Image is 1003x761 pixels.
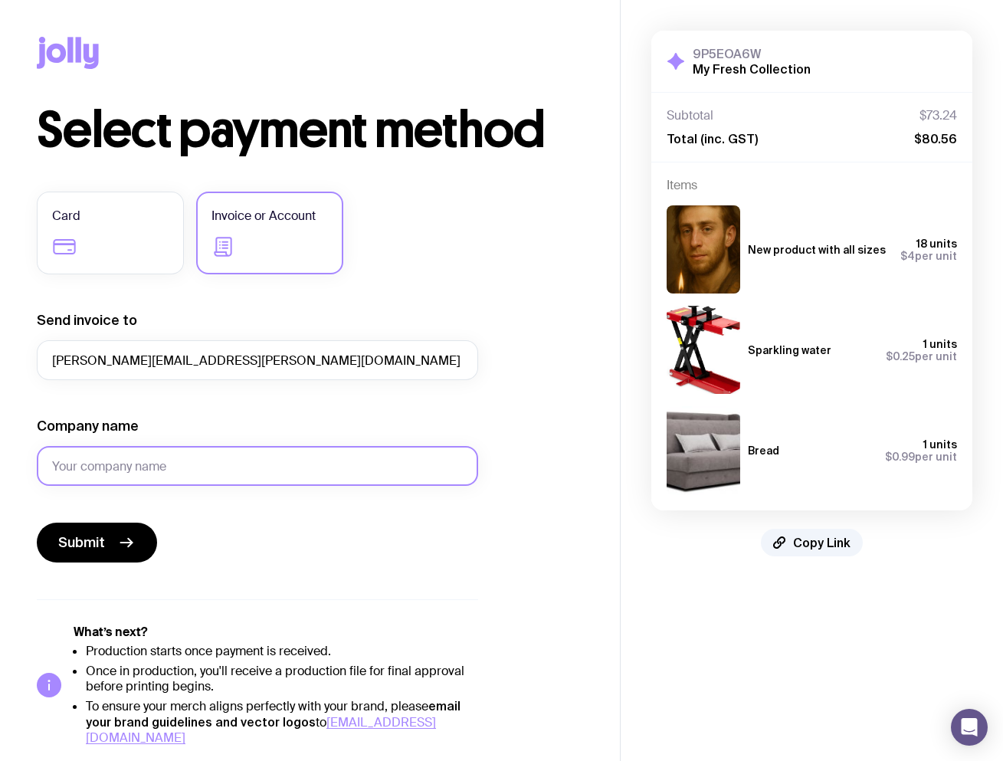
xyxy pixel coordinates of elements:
[667,131,758,146] span: Total (inc. GST)
[886,350,957,362] span: per unit
[37,417,139,435] label: Company name
[885,451,957,463] span: per unit
[86,698,478,746] li: To ensure your merch aligns perfectly with your brand, please to
[667,178,957,193] h4: Items
[37,523,157,563] button: Submit
[914,131,957,146] span: $80.56
[761,529,863,556] button: Copy Link
[748,244,886,256] h3: New product with all sizes
[74,625,478,640] h5: What’s next?
[37,446,478,486] input: Your company name
[37,340,478,380] input: accounts@company.com
[86,714,436,746] a: [EMAIL_ADDRESS][DOMAIN_NAME]
[693,46,811,61] h3: 9P5EOA6W
[748,344,831,356] h3: Sparkling water
[86,644,478,659] li: Production starts once payment is received.
[58,533,105,552] span: Submit
[923,438,957,451] span: 1 units
[885,451,915,463] span: $0.99
[951,709,988,746] div: Open Intercom Messenger
[37,106,583,155] h1: Select payment method
[86,664,478,694] li: Once in production, you'll receive a production file for final approval before printing begins.
[52,207,80,225] span: Card
[667,108,713,123] span: Subtotal
[886,350,915,362] span: $0.25
[900,250,915,262] span: $4
[793,535,851,550] span: Copy Link
[693,61,811,77] h2: My Fresh Collection
[923,338,957,350] span: 1 units
[211,207,316,225] span: Invoice or Account
[916,238,957,250] span: 18 units
[919,108,957,123] span: $73.24
[900,250,957,262] span: per unit
[748,444,779,457] h3: Bread
[37,311,137,330] label: Send invoice to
